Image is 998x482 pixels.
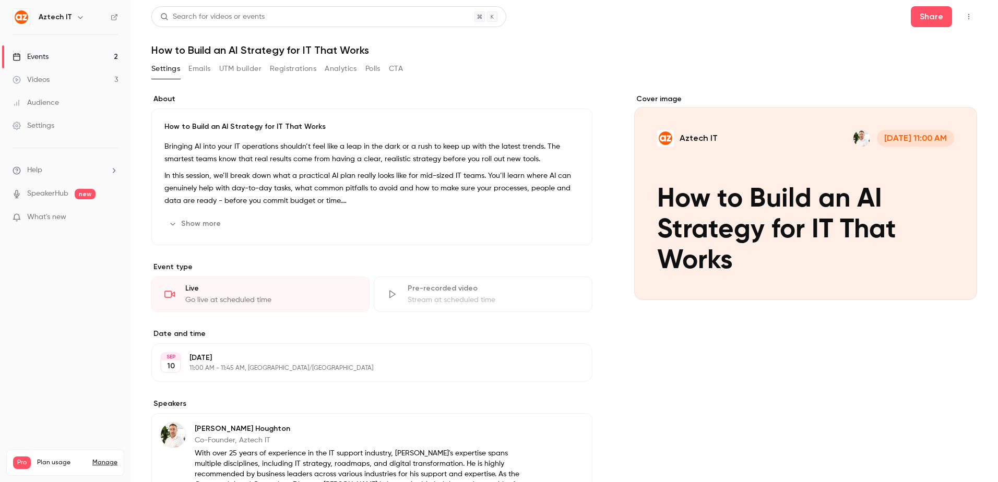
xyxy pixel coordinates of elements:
span: Help [27,165,42,176]
label: Date and time [151,329,592,339]
div: Events [13,52,49,62]
li: help-dropdown-opener [13,165,118,176]
h1: How to Build an AI Strategy for IT That Works [151,44,977,56]
button: CTA [389,61,403,77]
button: Share [911,6,952,27]
section: Cover image [634,94,977,300]
a: SpeakerHub [27,188,68,199]
label: About [151,94,592,104]
div: Live [185,283,357,294]
div: SEP [161,353,180,360]
div: Go live at scheduled time [185,295,357,305]
button: Registrations [270,61,316,77]
button: UTM builder [219,61,262,77]
p: [DATE] [189,353,537,363]
div: Stream at scheduled time [408,295,579,305]
div: Search for videos or events [160,11,265,22]
div: Settings [13,121,54,131]
span: Plan usage [37,459,86,467]
span: What's new [27,212,66,223]
button: Show more [164,215,227,232]
div: Pre-recorded video [408,283,579,294]
button: Polls [365,61,381,77]
span: new [75,189,96,199]
div: Audience [13,98,59,108]
button: Analytics [325,61,357,77]
label: Speakers [151,399,592,409]
button: Settings [151,61,180,77]
p: Event type [151,262,592,272]
p: 10 [167,361,175,371]
p: In this session, we’ll break down what a practical AI plan really looks like for mid-sized IT tea... [164,170,579,207]
label: Cover image [634,94,977,104]
div: LiveGo live at scheduled time [151,276,370,312]
span: Pro [13,456,31,469]
div: Videos [13,75,50,85]
h6: Aztech IT [39,12,72,22]
img: Aztech IT [13,9,30,26]
p: Bringing AI into your IT operations shouldn’t feel like a leap in the dark or a rush to keep up w... [164,140,579,165]
img: Sean Houghton [161,423,186,448]
p: [PERSON_NAME] Houghton [195,424,525,434]
p: 11:00 AM - 11:45 AM, [GEOGRAPHIC_DATA]/[GEOGRAPHIC_DATA] [189,364,537,372]
a: Manage [92,459,117,467]
p: How to Build an AI Strategy for IT That Works [164,122,579,132]
p: Co-Founder, Aztech IT [195,435,525,445]
button: Emails [188,61,210,77]
div: Pre-recorded videoStream at scheduled time [374,276,592,312]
